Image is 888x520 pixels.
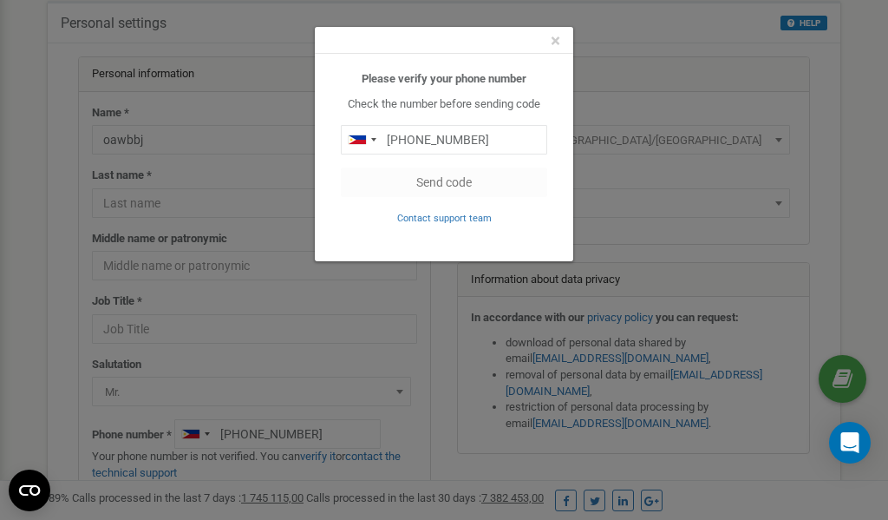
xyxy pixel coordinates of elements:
button: Close [551,32,560,50]
button: Send code [341,168,547,197]
span: × [551,30,560,51]
a: Contact support team [397,211,492,224]
p: Check the number before sending code [341,96,547,113]
button: Open CMP widget [9,470,50,511]
div: Telephone country code [342,126,382,154]
small: Contact support team [397,213,492,224]
input: 0905 123 4567 [341,125,547,155]
b: Please verify your phone number [362,72,526,85]
div: Open Intercom Messenger [829,422,871,464]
